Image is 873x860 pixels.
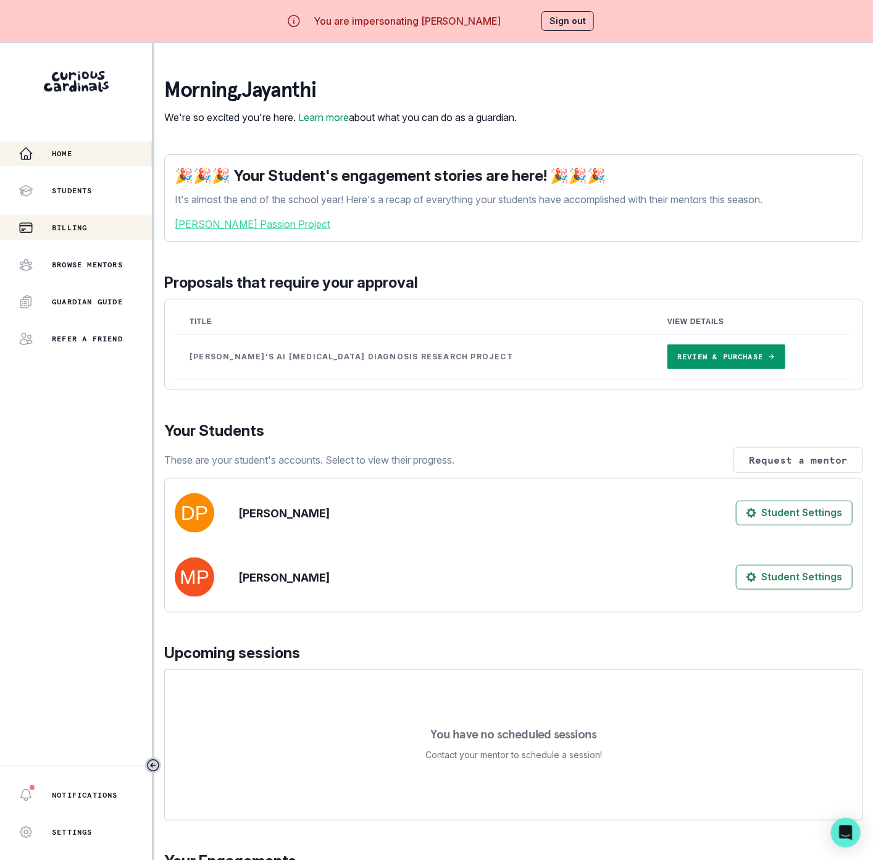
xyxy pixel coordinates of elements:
a: [PERSON_NAME] Passion Project [175,217,853,232]
p: Notifications [52,790,118,800]
p: These are your student's accounts. Select to view their progress. [164,453,454,467]
div: Open Intercom Messenger [831,818,861,848]
button: Sign out [541,11,594,31]
p: Proposals that require your approval [164,272,863,294]
img: svg [175,493,214,533]
p: Billing [52,223,87,233]
th: Title [175,309,653,335]
p: You have no scheduled sessions [430,728,596,740]
p: Home [52,149,72,159]
p: Browse Mentors [52,260,123,270]
p: Refer a friend [52,334,123,344]
p: Students [52,186,93,196]
th: View Details [653,309,853,335]
button: Request a mentor [733,447,863,473]
p: Guardian Guide [52,297,123,307]
button: Student Settings [736,501,853,525]
a: Review & Purchase [667,344,785,369]
p: It's almost the end of the school year! Here's a recap of everything your students have accomplis... [175,192,853,207]
a: Learn more [298,111,349,123]
p: Your Students [164,420,863,442]
button: Student Settings [736,565,853,590]
p: [PERSON_NAME] [239,505,330,522]
p: morning , Jayanthi [164,78,517,102]
td: [PERSON_NAME]'s AI [MEDICAL_DATA] Diagnosis Research Project [175,335,653,380]
p: Settings [52,827,93,837]
p: [PERSON_NAME] [239,569,330,586]
img: svg [175,557,214,597]
p: Upcoming sessions [164,642,863,664]
button: Toggle sidebar [145,758,161,774]
img: Curious Cardinals Logo [44,71,109,92]
p: We're so excited you're here. about what you can do as a guardian. [164,110,517,125]
p: 🎉🎉🎉 Your Student's engagement stories are here! 🎉🎉🎉 [175,165,853,187]
p: You are impersonating [PERSON_NAME] [314,14,501,28]
p: Contact your mentor to schedule a session! [425,748,602,762]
